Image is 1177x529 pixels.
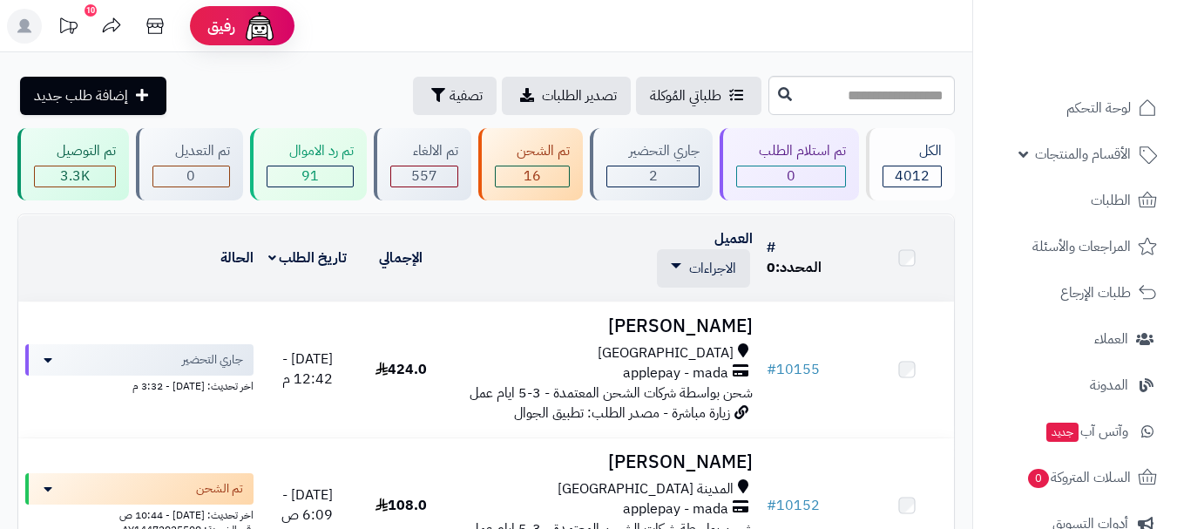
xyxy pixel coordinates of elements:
a: #10152 [767,495,820,516]
a: تم الالغاء 557 [370,128,475,200]
span: 108.0 [375,495,427,516]
span: 0 [767,257,775,278]
span: تصدير الطلبات [542,85,617,106]
div: تم استلام الطلب [736,141,846,161]
span: وآتس آب [1045,419,1128,444]
span: 2 [649,166,658,187]
span: رفيق [207,16,235,37]
button: تصفية [413,77,497,115]
span: إضافة طلب جديد [34,85,128,106]
div: 3346 [35,166,115,187]
div: تم رد الاموال [267,141,354,161]
h3: [PERSON_NAME] [455,316,753,336]
span: 4012 [895,166,930,187]
div: 91 [267,166,353,187]
a: طلباتي المُوكلة [636,77,761,115]
a: الإجمالي [379,248,423,268]
img: ai-face.png [242,9,277,44]
a: تصدير الطلبات [502,77,631,115]
span: طلبات الإرجاع [1060,281,1131,305]
span: 557 [411,166,437,187]
div: الكل [883,141,942,161]
a: الحالة [220,248,254,268]
a: تحديثات المنصة [46,9,90,48]
a: # [767,237,775,258]
div: 2 [607,166,699,187]
span: شحن بواسطة شركات الشحن المعتمدة - 3-5 ايام عمل [470,383,753,404]
div: تم الشحن [495,141,571,161]
a: العميل [714,228,753,249]
div: المحدد: [767,258,854,278]
span: الاجراءات [689,258,736,279]
span: السلات المتروكة [1026,465,1131,490]
span: 16 [524,166,541,187]
span: applepay - mada [623,499,728,519]
a: السلات المتروكة0 [984,457,1167,498]
div: 16 [496,166,570,187]
a: تم التعديل 0 [132,128,247,200]
span: العملاء [1094,327,1128,351]
span: الطلبات [1091,188,1131,213]
div: تم الالغاء [390,141,458,161]
span: تصفية [450,85,483,106]
span: 424.0 [375,359,427,380]
span: زيارة مباشرة - مصدر الطلب: تطبيق الجوال [514,403,730,424]
span: [GEOGRAPHIC_DATA] [598,343,734,363]
a: #10155 [767,359,820,380]
a: جاري التحضير 2 [586,128,716,200]
span: 0 [186,166,195,187]
a: العملاء [984,318,1167,360]
span: طلباتي المُوكلة [650,85,721,106]
span: المراجعات والأسئلة [1032,234,1131,259]
img: logo-2.png [1059,44,1160,81]
a: تم التوصيل 3.3K [14,128,132,200]
a: تاريخ الطلب [268,248,348,268]
div: اخر تحديث: [DATE] - 3:32 م [25,376,254,394]
span: تم الشحن [196,480,243,498]
a: وآتس آبجديد [984,410,1167,452]
div: جاري التحضير [606,141,700,161]
span: [DATE] - 12:42 م [282,349,333,390]
a: تم الشحن 16 [475,128,587,200]
span: # [767,359,776,380]
div: 0 [737,166,845,187]
span: [DATE] - 6:09 ص [281,485,333,526]
span: applepay - mada [623,363,728,383]
div: 557 [391,166,457,187]
a: الكل4012 [862,128,958,200]
a: الطلبات [984,180,1167,221]
span: جديد [1046,423,1079,442]
a: تم رد الاموال 91 [247,128,370,200]
span: 0 [787,166,795,187]
a: الاجراءات [671,258,736,279]
a: تم استلام الطلب 0 [716,128,862,200]
span: لوحة التحكم [1066,96,1131,120]
a: لوحة التحكم [984,87,1167,129]
a: المراجعات والأسئلة [984,226,1167,268]
div: تم التوصيل [34,141,116,161]
span: الأقسام والمنتجات [1035,142,1131,166]
div: 0 [153,166,229,187]
span: جاري التحضير [182,351,243,369]
span: 0 [1028,469,1049,488]
div: 10 [85,4,97,17]
a: طلبات الإرجاع [984,272,1167,314]
h3: [PERSON_NAME] [455,452,753,472]
div: اخر تحديث: [DATE] - 10:44 ص [25,505,254,523]
span: 91 [301,166,319,187]
span: المدينة [GEOGRAPHIC_DATA] [558,479,734,499]
a: إضافة طلب جديد [20,77,166,115]
span: # [767,495,776,516]
a: المدونة [984,364,1167,406]
div: تم التعديل [152,141,230,161]
span: المدونة [1090,373,1128,397]
span: 3.3K [60,166,90,187]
